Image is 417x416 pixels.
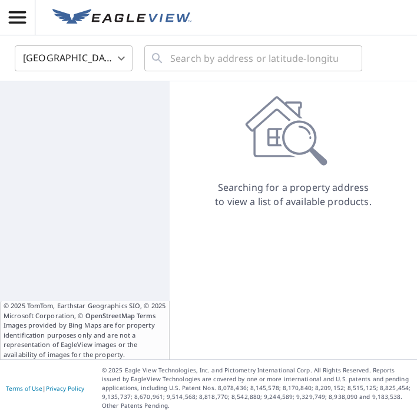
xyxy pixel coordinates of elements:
p: Searching for a property address to view a list of available products. [214,180,372,209]
div: [GEOGRAPHIC_DATA] [15,42,133,75]
a: Privacy Policy [46,384,84,392]
img: EV Logo [52,9,191,27]
a: Terms of Use [6,384,42,392]
a: Terms [137,311,156,320]
a: OpenStreetMap [85,311,135,320]
p: | [6,385,84,392]
span: © 2025 TomTom, Earthstar Geographics SIO, © 2025 Microsoft Corporation, © [4,301,166,321]
a: EV Logo [45,2,198,34]
p: © 2025 Eagle View Technologies, Inc. and Pictometry International Corp. All Rights Reserved. Repo... [102,366,411,410]
input: Search by address or latitude-longitude [170,42,338,75]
